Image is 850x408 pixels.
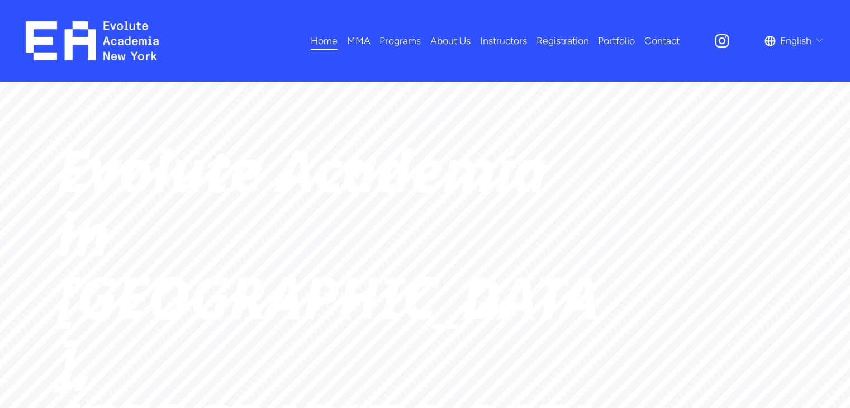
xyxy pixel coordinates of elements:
a: Instructors [480,31,527,50]
span: English [780,32,811,50]
a: Portfolio [598,31,635,50]
a: folder dropdown [379,31,421,50]
a: Registration [536,31,589,50]
span: Programs [379,32,421,50]
div: language picker [764,31,825,50]
a: folder dropdown [347,31,371,50]
a: Instagram [714,32,730,49]
span: MMA [347,32,371,50]
a: Home [311,31,338,50]
a: Contact [644,31,680,50]
img: EA [26,21,159,60]
a: About Us [430,31,471,50]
